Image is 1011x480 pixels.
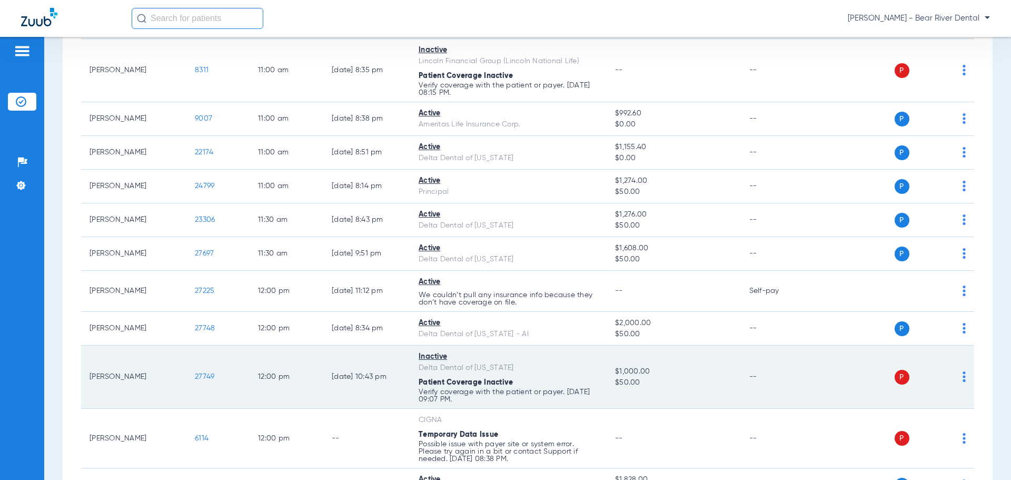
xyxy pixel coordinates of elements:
[615,366,732,377] span: $1,000.00
[895,370,909,385] span: P
[419,142,598,153] div: Active
[419,175,598,187] div: Active
[81,170,186,203] td: [PERSON_NAME]
[81,409,186,468] td: [PERSON_NAME]
[895,145,909,160] span: P
[963,323,966,334] img: group-dot-blue.svg
[895,179,909,194] span: P
[81,237,186,271] td: [PERSON_NAME]
[615,329,732,340] span: $50.00
[419,440,598,463] p: Possible issue with payer site or system error. Please try again in a bit or contact Support if n...
[195,287,214,295] span: 27225
[741,409,812,468] td: --
[81,102,186,136] td: [PERSON_NAME]
[419,243,598,254] div: Active
[250,102,323,136] td: 11:00 AM
[615,318,732,329] span: $2,000.00
[323,102,410,136] td: [DATE] 8:38 PM
[741,102,812,136] td: --
[419,153,598,164] div: Delta Dental of [US_STATE]
[419,388,598,403] p: Verify coverage with the patient or payer. [DATE] 09:07 PM.
[419,415,598,426] div: CIGNA
[132,8,263,29] input: Search for patients
[250,237,323,271] td: 11:30 AM
[419,119,598,130] div: Ameritas Life Insurance Corp.
[741,203,812,237] td: --
[419,45,598,56] div: Inactive
[615,209,732,220] span: $1,276.00
[741,170,812,203] td: --
[895,112,909,126] span: P
[195,115,212,122] span: 9007
[195,325,215,332] span: 27748
[895,321,909,336] span: P
[615,287,623,295] span: --
[958,429,1011,480] iframe: Chat Widget
[195,182,214,190] span: 24799
[323,271,410,312] td: [DATE] 11:12 PM
[250,346,323,409] td: 12:00 PM
[14,45,31,57] img: hamburger-icon
[419,209,598,220] div: Active
[419,431,498,438] span: Temporary Data Issue
[195,216,215,223] span: 23306
[250,136,323,170] td: 11:00 AM
[963,371,966,382] img: group-dot-blue.svg
[419,329,598,340] div: Delta Dental of [US_STATE] - AI
[81,346,186,409] td: [PERSON_NAME]
[419,363,598,374] div: Delta Dental of [US_STATE]
[250,203,323,237] td: 11:30 AM
[615,119,732,130] span: $0.00
[195,250,214,257] span: 27697
[963,248,966,259] img: group-dot-blue.svg
[419,318,598,329] div: Active
[895,213,909,228] span: P
[323,39,410,102] td: [DATE] 8:35 PM
[81,39,186,102] td: [PERSON_NAME]
[195,373,214,380] span: 27749
[615,377,732,388] span: $50.00
[81,203,186,237] td: [PERSON_NAME]
[21,8,57,26] img: Zuub Logo
[895,63,909,78] span: P
[963,65,966,75] img: group-dot-blue.svg
[250,312,323,346] td: 12:00 PM
[615,108,732,119] span: $992.60
[963,147,966,158] img: group-dot-blue.svg
[741,312,812,346] td: --
[615,254,732,265] span: $50.00
[615,153,732,164] span: $0.00
[419,220,598,231] div: Delta Dental of [US_STATE]
[419,82,598,96] p: Verify coverage with the patient or payer. [DATE] 08:15 PM.
[323,170,410,203] td: [DATE] 8:14 PM
[895,431,909,446] span: P
[615,66,623,74] span: --
[195,66,209,74] span: 8311
[137,14,146,23] img: Search Icon
[615,435,623,442] span: --
[741,271,812,312] td: Self-pay
[963,181,966,191] img: group-dot-blue.svg
[419,108,598,119] div: Active
[615,187,732,198] span: $50.00
[741,136,812,170] td: --
[419,56,598,67] div: Lincoln Financial Group (Lincoln National Life)
[963,113,966,124] img: group-dot-blue.svg
[419,291,598,306] p: We couldn’t pull any insurance info because they don’t have coverage on file.
[81,136,186,170] td: [PERSON_NAME]
[323,346,410,409] td: [DATE] 10:43 PM
[323,203,410,237] td: [DATE] 8:43 PM
[615,142,732,153] span: $1,155.40
[250,271,323,312] td: 12:00 PM
[419,72,513,80] span: Patient Coverage Inactive
[81,271,186,312] td: [PERSON_NAME]
[323,409,410,468] td: --
[195,149,213,156] span: 22174
[419,187,598,198] div: Principal
[419,351,598,363] div: Inactive
[895,247,909,261] span: P
[741,39,812,102] td: --
[615,220,732,231] span: $50.00
[615,243,732,254] span: $1,608.00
